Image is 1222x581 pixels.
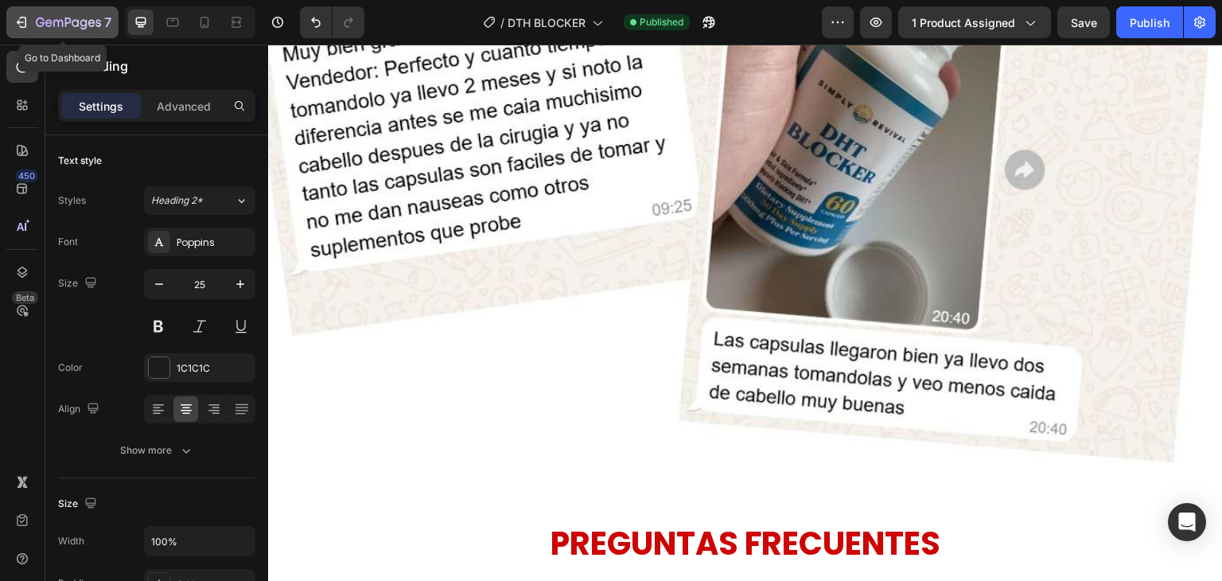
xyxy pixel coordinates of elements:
[508,14,586,31] span: DTH BLOCKER
[58,154,102,168] div: Text style
[1116,6,1183,38] button: Publish
[58,235,78,249] div: Font
[151,193,203,208] span: Heading 2*
[144,186,255,215] button: Heading 2*
[177,236,251,250] div: Poppins
[58,436,255,465] button: Show more
[145,527,255,556] input: Auto
[120,443,194,458] div: Show more
[58,361,83,375] div: Color
[58,273,100,294] div: Size
[500,14,504,31] span: /
[912,14,1015,31] span: 1 product assigned
[1057,6,1110,38] button: Save
[177,361,251,376] div: 1C1C1C
[15,170,38,182] div: 450
[79,98,123,115] p: Settings
[300,6,364,38] div: Undo/Redo
[58,534,84,548] div: Width
[58,193,86,208] div: Styles
[898,6,1051,38] button: 1 product assigned
[1168,503,1206,541] div: Open Intercom Messenger
[6,6,119,38] button: 7
[1130,14,1169,31] div: Publish
[268,45,1222,581] iframe: Design area
[1071,16,1097,29] span: Save
[58,493,100,515] div: Size
[58,399,103,420] div: Align
[12,291,38,304] div: Beta
[77,57,249,76] p: Heading
[104,13,111,32] p: 7
[640,15,683,29] span: Published
[157,98,211,115] p: Advanced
